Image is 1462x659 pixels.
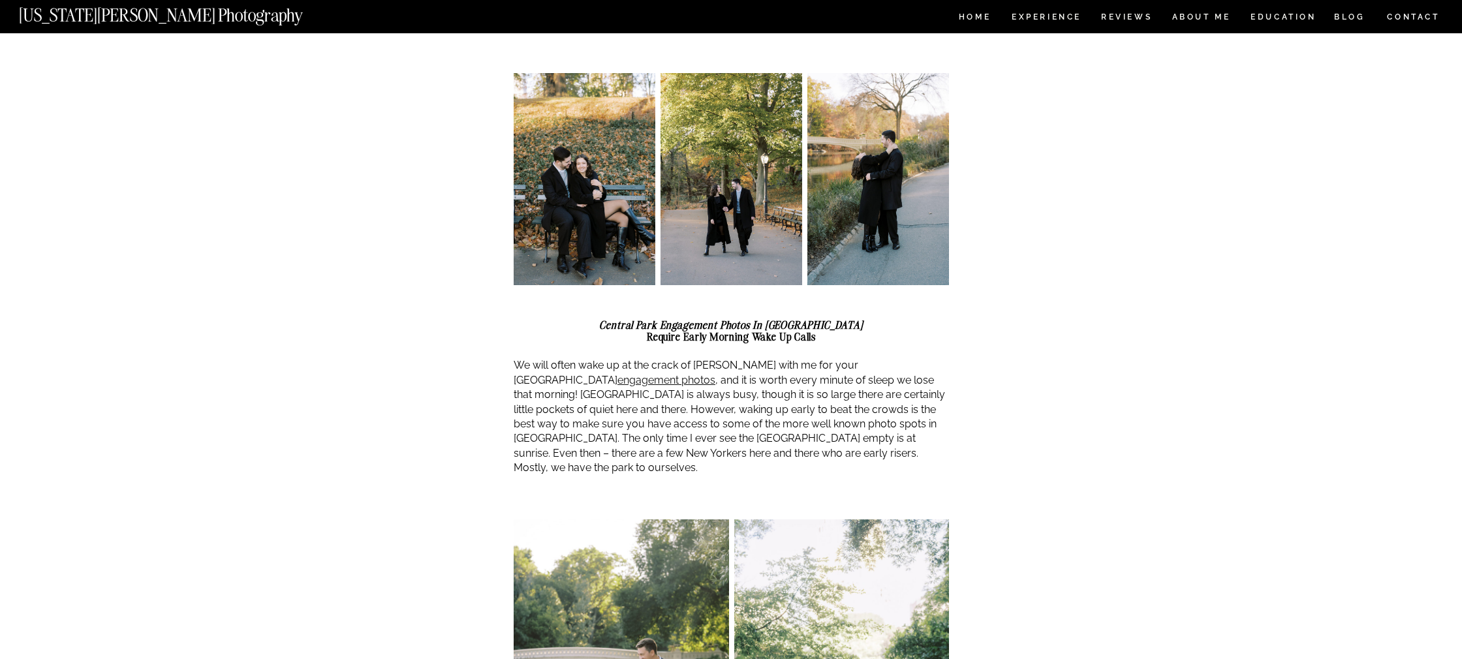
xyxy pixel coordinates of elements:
[617,374,715,386] a: engagement photos
[956,13,993,24] a: HOME
[807,73,949,285] img: NYC Engagement photos in Central Park
[1334,13,1365,24] a: BLOG
[599,318,863,343] strong: Require Early Morning Wake Up Calls
[550,5,913,15] a: Find out if I’m available for your Central Park engagement photos
[1249,13,1318,24] a: EDUCATION
[1172,13,1231,24] a: ABOUT ME
[661,73,802,285] img: Central Park Engagement Photos NYC
[1101,13,1150,24] a: REVIEWS
[1012,13,1080,24] a: Experience
[19,7,347,18] a: [US_STATE][PERSON_NAME] Photography
[599,318,863,331] em: Central Park Engagement Photos in [GEOGRAPHIC_DATA]
[1386,10,1440,24] a: CONTACT
[514,358,949,475] p: We will often wake up at the crack of [PERSON_NAME] with me for your [GEOGRAPHIC_DATA] , and it i...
